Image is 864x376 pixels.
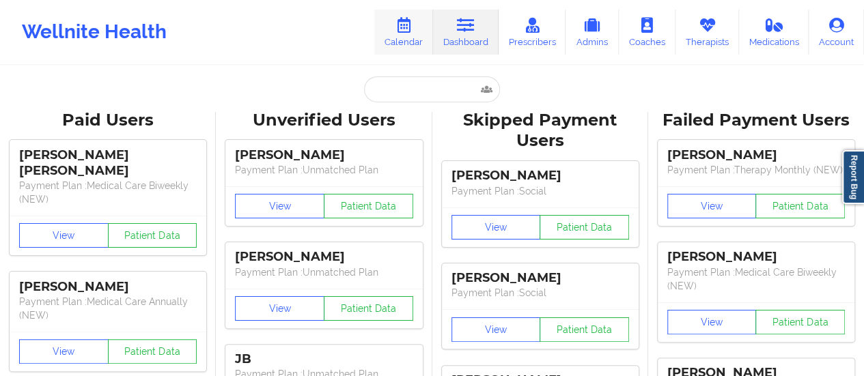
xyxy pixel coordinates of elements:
[108,339,197,364] button: Patient Data
[324,296,413,321] button: Patient Data
[19,223,109,248] button: View
[540,215,629,240] button: Patient Data
[451,317,541,342] button: View
[451,184,629,198] p: Payment Plan : Social
[755,194,845,218] button: Patient Data
[667,194,757,218] button: View
[235,147,413,163] div: [PERSON_NAME]
[739,10,809,55] a: Medications
[235,194,324,218] button: View
[499,10,566,55] a: Prescribers
[19,279,197,295] div: [PERSON_NAME]
[658,110,854,131] div: Failed Payment Users
[451,270,629,286] div: [PERSON_NAME]
[10,110,206,131] div: Paid Users
[235,249,413,265] div: [PERSON_NAME]
[235,163,413,177] p: Payment Plan : Unmatched Plan
[451,168,629,184] div: [PERSON_NAME]
[619,10,675,55] a: Coaches
[809,10,864,55] a: Account
[842,150,864,204] a: Report Bug
[235,351,413,367] div: JB
[667,265,845,293] p: Payment Plan : Medical Care Biweekly (NEW)
[675,10,739,55] a: Therapists
[540,317,629,342] button: Patient Data
[451,286,629,300] p: Payment Plan : Social
[566,10,619,55] a: Admins
[235,296,324,321] button: View
[19,339,109,364] button: View
[374,10,433,55] a: Calendar
[442,110,639,152] div: Skipped Payment Users
[19,295,197,322] p: Payment Plan : Medical Care Annually (NEW)
[324,194,413,218] button: Patient Data
[225,110,422,131] div: Unverified Users
[667,163,845,177] p: Payment Plan : Therapy Monthly (NEW)
[667,249,845,265] div: [PERSON_NAME]
[108,223,197,248] button: Patient Data
[451,215,541,240] button: View
[433,10,499,55] a: Dashboard
[235,265,413,279] p: Payment Plan : Unmatched Plan
[19,179,197,206] p: Payment Plan : Medical Care Biweekly (NEW)
[755,310,845,334] button: Patient Data
[667,310,757,334] button: View
[667,147,845,163] div: [PERSON_NAME]
[19,147,197,179] div: [PERSON_NAME] [PERSON_NAME]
